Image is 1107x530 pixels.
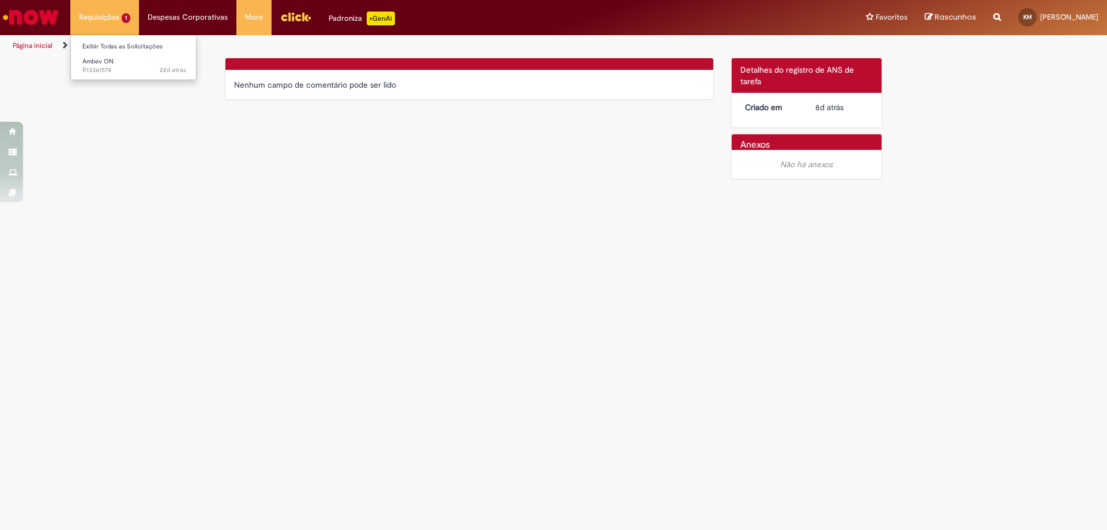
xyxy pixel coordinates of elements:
[82,66,186,75] span: R13361574
[82,57,114,66] span: Ambev ON
[1040,12,1098,22] span: [PERSON_NAME]
[876,12,908,23] span: Favoritos
[740,140,770,151] h2: Anexos
[160,66,186,74] time: 06/08/2025 19:36:54
[740,65,854,87] span: Detalhes do registro de ANS de tarefa
[70,35,197,80] ul: Requisições
[935,12,976,22] span: Rascunhos
[329,12,395,25] div: Padroniza
[148,12,228,23] span: Despesas Corporativas
[234,79,705,91] div: Nenhum campo de comentário pode ser lido
[245,12,263,23] span: More
[13,41,52,50] a: Página inicial
[1023,13,1032,21] span: KM
[280,8,311,25] img: click_logo_yellow_360x200.png
[1,6,61,29] img: ServiceNow
[71,55,198,77] a: Aberto R13361574 : Ambev ON
[925,12,976,23] a: Rascunhos
[815,102,844,112] time: 20/08/2025 16:17:54
[79,12,119,23] span: Requisições
[815,102,844,112] span: 8d atrás
[367,12,395,25] p: +GenAi
[815,102,869,113] div: 20/08/2025 16:17:54
[9,35,729,57] ul: Trilhas de página
[736,102,807,113] dt: Criado em
[71,40,198,53] a: Exibir Todas as Solicitações
[780,159,833,170] em: Não há anexos
[160,66,186,74] span: 22d atrás
[122,13,130,23] span: 1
